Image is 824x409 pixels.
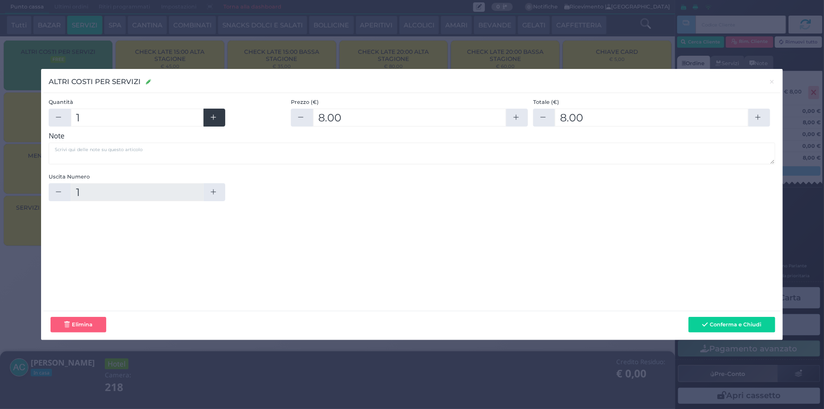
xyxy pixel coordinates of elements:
h3: Note [49,132,775,140]
label: Prezzo (€) [291,98,528,106]
label: Totale (€) [533,98,770,106]
h3: ALTRI COSTI PER SERVIZI [49,77,141,87]
label: Uscita Numero [49,173,225,181]
button: Conferma e Chiudi [688,317,775,333]
button: Chiudi [764,71,780,93]
button: Elimina [51,317,106,333]
span: × [769,77,775,87]
label: Quantità [49,98,225,106]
